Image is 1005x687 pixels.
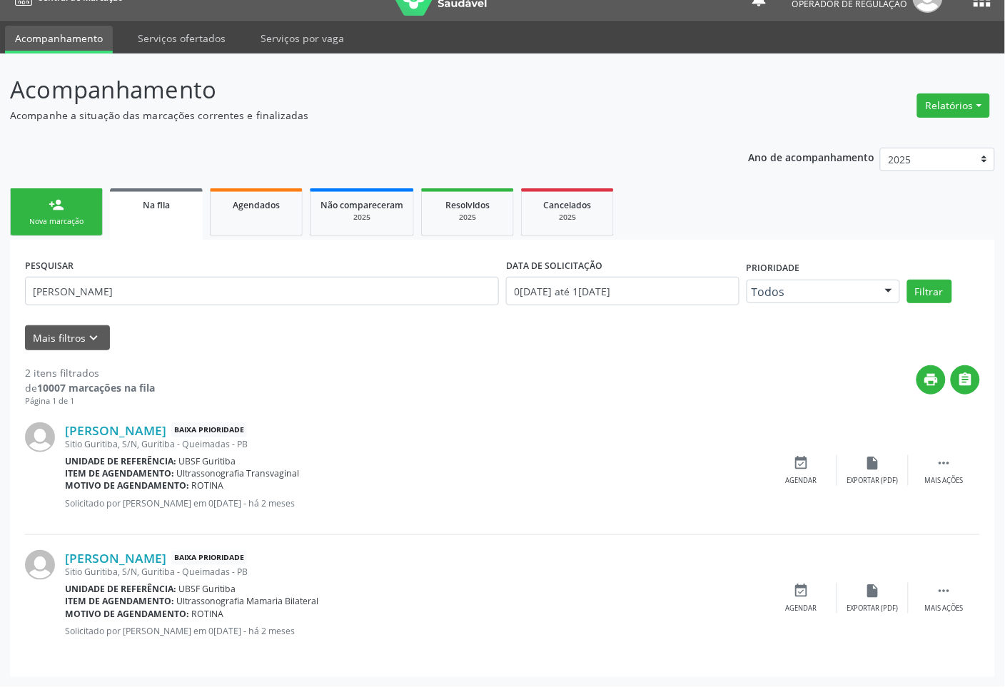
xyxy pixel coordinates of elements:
b: Motivo de agendamento: [65,608,189,620]
a: Acompanhamento [5,26,113,54]
b: Unidade de referência: [65,583,176,595]
a: Serviços por vaga [251,26,354,51]
div: person_add [49,197,64,213]
img: img [25,550,55,580]
p: Acompanhe a situação das marcações correntes e finalizadas [10,108,700,123]
label: PESQUISAR [25,255,74,277]
div: Exportar (PDF) [847,604,899,614]
b: Item de agendamento: [65,595,174,607]
button:  [951,365,980,395]
span: Não compareceram [320,199,403,211]
div: Nova marcação [21,216,92,227]
i: event_available [794,455,809,471]
b: Motivo de agendamento: [65,479,189,492]
i: insert_drive_file [865,583,881,599]
div: 2 itens filtrados [25,365,155,380]
div: 2025 [320,212,403,223]
img: img [25,422,55,452]
div: 2025 [432,212,503,223]
a: [PERSON_NAME] [65,550,166,566]
i:  [958,372,974,387]
a: Serviços ofertados [128,26,236,51]
span: UBSF Guritiba [179,583,236,595]
span: Resolvidos [445,199,490,211]
span: Agendados [233,199,280,211]
div: Mais ações [925,604,964,614]
div: Sitio Guritiba, S/N, Guritiba - Queimadas - PB [65,566,766,578]
i: insert_drive_file [865,455,881,471]
div: de [25,380,155,395]
button: print [916,365,946,395]
label: DATA DE SOLICITAÇÃO [506,255,602,277]
i: event_available [794,583,809,599]
label: Prioridade [747,258,800,280]
span: Baixa Prioridade [171,551,247,566]
span: ROTINA [192,479,224,492]
i: keyboard_arrow_down [86,330,102,346]
div: Agendar [786,476,817,486]
p: Acompanhamento [10,72,700,108]
i:  [936,583,952,599]
span: Ultrassonografia Mamaria Bilateral [177,595,319,607]
input: Nome, CNS [25,277,499,305]
p: Solicitado por [PERSON_NAME] em 0[DATE] - há 2 meses [65,497,766,509]
strong: 10007 marcações na fila [37,381,155,395]
span: Baixa Prioridade [171,422,247,437]
i: print [924,372,939,387]
p: Ano de acompanhamento [749,148,875,166]
div: 2025 [532,212,603,223]
button: Relatórios [917,93,990,118]
div: Exportar (PDF) [847,476,899,486]
span: Cancelados [544,199,592,211]
div: Página 1 de 1 [25,395,155,407]
b: Item de agendamento: [65,467,174,479]
button: Mais filtroskeyboard_arrow_down [25,325,110,350]
button: Filtrar [907,280,952,304]
span: ROTINA [192,608,224,620]
a: [PERSON_NAME] [65,422,166,438]
p: Solicitado por [PERSON_NAME] em 0[DATE] - há 2 meses [65,625,766,637]
b: Unidade de referência: [65,455,176,467]
span: Ultrassonografia Transvaginal [177,467,300,479]
div: Agendar [786,604,817,614]
i:  [936,455,952,471]
span: Na fila [143,199,170,211]
span: Todos [752,285,871,299]
div: Mais ações [925,476,964,486]
span: UBSF Guritiba [179,455,236,467]
div: Sitio Guritiba, S/N, Guritiba - Queimadas - PB [65,438,766,450]
input: Selecione um intervalo [506,277,739,305]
